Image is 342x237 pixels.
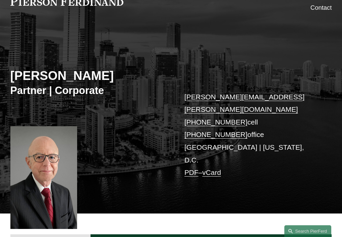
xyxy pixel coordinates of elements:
[184,93,304,113] a: [PERSON_NAME][EMAIL_ADDRESS][PERSON_NAME][DOMAIN_NAME]
[10,68,171,84] h2: [PERSON_NAME]
[184,118,247,126] a: [PHONE_NUMBER]
[202,169,221,176] a: vCard
[184,131,247,138] a: [PHONE_NUMBER]
[310,1,332,14] a: Contact
[10,84,171,97] h3: Partner | Corporate
[184,91,319,179] p: cell office [GEOGRAPHIC_DATA] | [US_STATE], D.C. –
[284,225,331,237] a: Search this site
[184,169,198,176] a: PDF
